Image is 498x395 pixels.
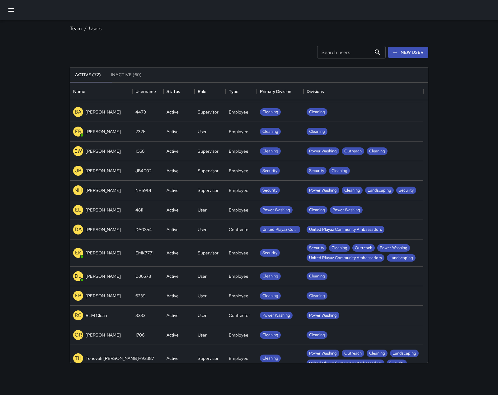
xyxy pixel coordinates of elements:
[198,187,218,193] div: Supervisor
[75,249,81,257] p: EK
[198,332,207,338] div: User
[75,272,82,280] p: DJ
[260,207,293,213] span: Power Washing
[260,227,300,233] span: United Playaz Community Ambassadors
[260,273,281,279] span: Cleaning
[229,226,250,233] div: Contractor
[388,47,428,58] a: New User
[260,129,281,135] span: Cleaning
[198,83,206,100] div: Role
[329,168,350,174] span: Cleaning
[198,312,207,318] div: User
[229,148,248,154] div: Employee
[260,83,291,100] div: Primary Division
[307,168,327,174] span: Security
[229,312,250,318] div: Contractor
[229,83,238,100] div: Type
[86,312,107,318] p: RLM Clean
[229,187,248,193] div: Employee
[167,148,179,154] div: Active
[86,148,121,154] p: [PERSON_NAME]
[229,168,248,174] div: Employee
[86,355,139,361] p: Tonovah [PERSON_NAME]
[167,273,179,279] div: Active
[84,25,87,32] li: /
[198,273,207,279] div: User
[75,226,82,233] p: DA
[106,67,147,82] button: Inactive (60)
[86,226,121,233] p: [PERSON_NAME]
[135,128,145,135] div: 2326
[229,128,248,135] div: Employee
[167,293,179,299] div: Active
[229,273,248,279] div: Employee
[229,250,248,256] div: Employee
[307,148,339,154] span: Power Washing
[198,109,218,115] div: Supervisor
[74,187,82,194] p: NH
[260,293,281,299] span: Cleaning
[367,351,388,356] span: Cleaning
[167,355,179,361] div: Active
[229,109,248,115] div: Employee
[365,188,394,193] span: Landscaping
[330,207,363,213] span: Power Washing
[342,188,363,193] span: Cleaning
[342,148,364,154] span: Outreach
[260,168,280,174] span: Security
[135,355,154,361] div: TH92387
[260,250,280,256] span: Security
[307,255,384,261] span: United Playaz Community Ambassadors
[70,25,82,32] a: Team
[307,207,327,213] span: Cleaning
[307,188,339,193] span: Power Washing
[307,360,384,366] span: United Playaz Community Ambassadors
[307,227,384,233] span: United Playaz Community Ambassadors
[342,351,364,356] span: Outreach
[167,187,179,193] div: Active
[135,187,151,193] div: NH5901
[75,292,82,300] p: EB
[86,168,121,174] p: [PERSON_NAME]
[307,351,339,356] span: Power Washing
[260,148,281,154] span: Cleaning
[167,168,179,174] div: Active
[86,207,121,213] p: [PERSON_NAME]
[260,109,281,115] span: Cleaning
[229,207,248,213] div: Employee
[86,109,121,115] p: [PERSON_NAME]
[260,332,281,338] span: Cleaning
[307,273,327,279] span: Cleaning
[135,109,146,115] div: 4473
[167,128,179,135] div: Active
[135,226,152,233] div: DA0354
[167,226,179,233] div: Active
[198,293,207,299] div: User
[260,313,293,318] span: Power Washing
[396,188,416,193] span: Security
[387,360,407,366] span: Security
[307,313,339,318] span: Power Washing
[229,332,248,338] div: Employee
[257,83,303,100] div: Primary Division
[198,355,218,361] div: Supervisor
[195,83,226,100] div: Role
[135,250,153,256] div: EMK7771
[167,250,179,256] div: Active
[329,245,350,251] span: Cleaning
[75,206,81,214] p: EL
[75,128,82,135] p: EB
[307,83,324,100] div: Divisions
[70,83,132,100] div: Name
[303,83,423,100] div: Divisions
[75,167,82,174] p: JB
[307,109,327,115] span: Cleaning
[135,332,144,338] div: 1706
[198,207,207,213] div: User
[226,83,257,100] div: Type
[86,273,121,279] p: [PERSON_NAME]
[70,67,106,82] button: Active (72)
[75,331,82,339] p: GR
[135,312,145,318] div: 3333
[167,332,179,338] div: Active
